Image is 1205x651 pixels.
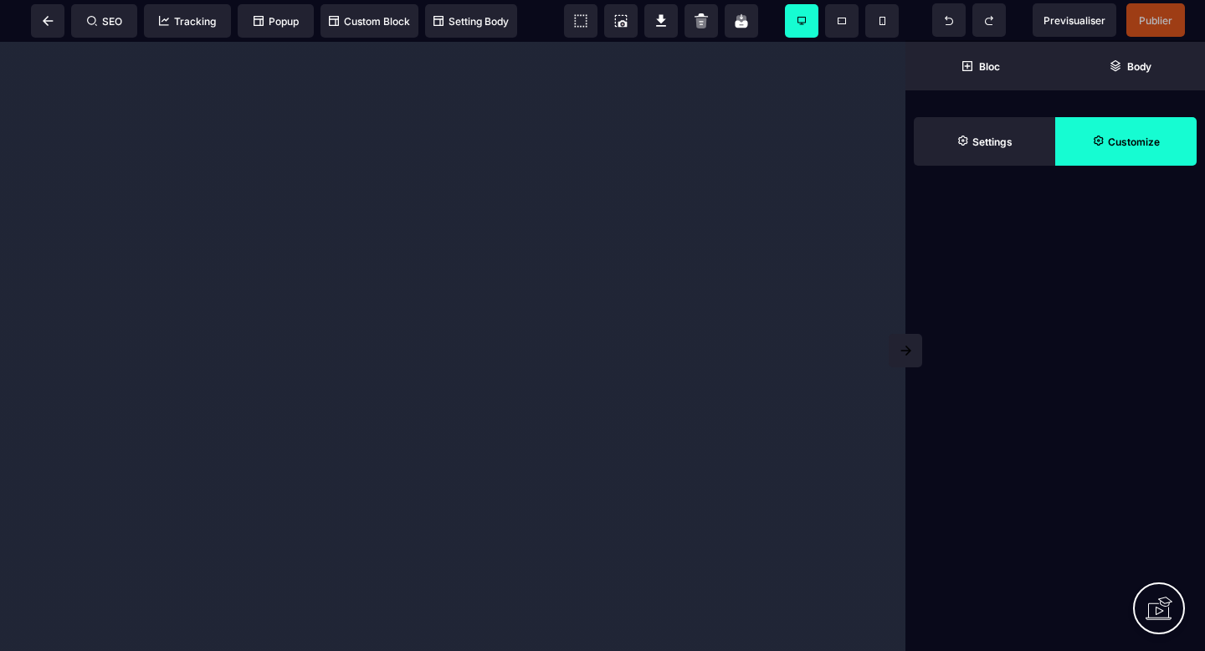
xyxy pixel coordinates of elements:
[604,4,638,38] span: Screenshot
[905,42,1055,90] span: Open Blocks
[914,117,1055,166] span: Settings
[1055,117,1197,166] span: Open Style Manager
[1108,136,1160,148] strong: Customize
[329,15,410,28] span: Custom Block
[433,15,509,28] span: Setting Body
[979,60,1000,73] strong: Bloc
[159,15,216,28] span: Tracking
[1139,14,1172,27] span: Publier
[1055,42,1205,90] span: Open Layer Manager
[972,136,1013,148] strong: Settings
[564,4,597,38] span: View components
[1033,3,1116,37] span: Preview
[254,15,299,28] span: Popup
[1127,60,1151,73] strong: Body
[87,15,122,28] span: SEO
[1043,14,1105,27] span: Previsualiser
